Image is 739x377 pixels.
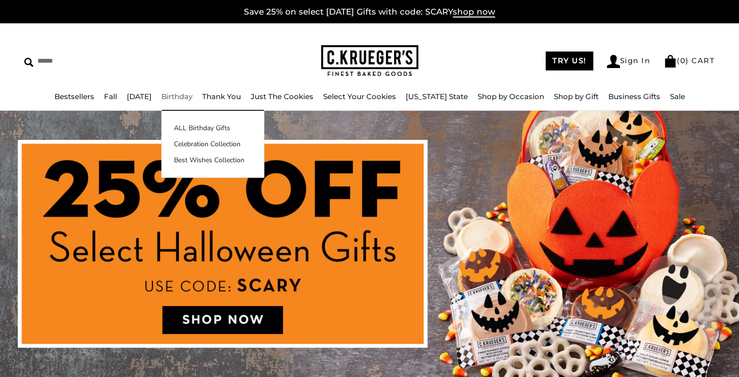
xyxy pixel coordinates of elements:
[104,92,117,101] a: Fall
[323,92,396,101] a: Select Your Cookies
[608,92,660,101] a: Business Gifts
[162,155,264,165] a: Best Wishes Collection
[127,92,152,101] a: [DATE]
[478,92,544,101] a: Shop by Occasion
[24,58,34,67] img: Search
[546,51,593,70] a: TRY US!
[161,92,192,101] a: Birthday
[554,92,599,101] a: Shop by Gift
[406,92,468,101] a: [US_STATE] State
[670,92,685,101] a: Sale
[162,139,264,149] a: Celebration Collection
[321,45,418,77] img: C.KRUEGER'S
[607,55,651,68] a: Sign In
[453,7,495,17] span: shop now
[251,92,313,101] a: Just The Cookies
[664,56,715,65] a: (0) CART
[607,55,620,68] img: Account
[162,123,264,133] a: ALL Birthday Gifts
[680,56,686,65] span: 0
[244,7,495,17] a: Save 25% on select [DATE] Gifts with code: SCARYshop now
[202,92,241,101] a: Thank You
[664,55,677,68] img: Bag
[54,92,94,101] a: Bestsellers
[24,53,188,69] input: Search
